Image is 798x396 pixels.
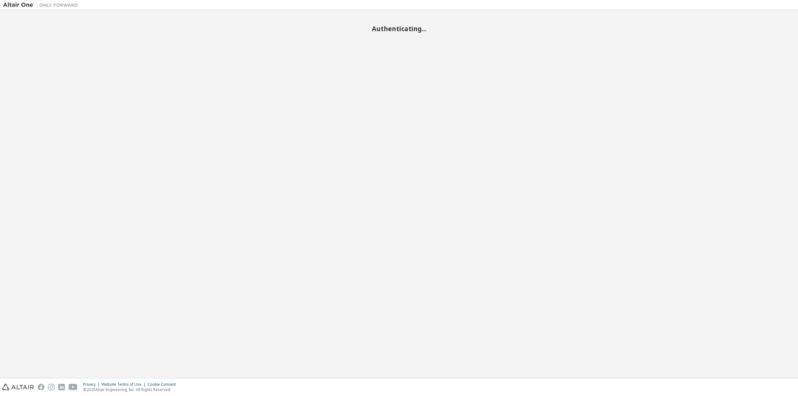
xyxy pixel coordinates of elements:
div: Cookie Consent [147,382,180,387]
div: Privacy [83,382,102,387]
p: © 2025 Altair Engineering, Inc. All Rights Reserved. [83,387,180,392]
img: altair_logo.svg [2,384,34,390]
h2: Authenticating... [3,25,795,33]
img: facebook.svg [38,384,44,390]
img: instagram.svg [48,384,55,390]
div: Website Terms of Use [102,382,147,387]
img: youtube.svg [69,384,78,390]
img: Altair One [3,2,81,8]
img: linkedin.svg [58,384,65,390]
